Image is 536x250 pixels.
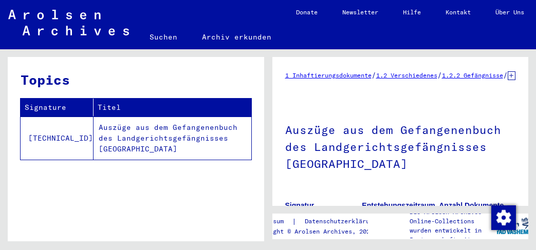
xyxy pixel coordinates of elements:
a: 1.2 Verschiedenes [376,71,437,79]
b: Anzahl Dokumente [439,201,504,209]
div: | [251,216,389,227]
a: Datenschutzerklärung [297,216,389,227]
span: / [437,70,442,80]
h1: Auszüge aus dem Gefangenenbuch des Landgerichtsgefängnisses [GEOGRAPHIC_DATA] [285,106,516,185]
b: Entstehungszeitraum [362,201,435,209]
span: / [372,70,376,80]
p: wurden entwickelt in Partnerschaft mit [410,226,496,244]
p: Die Arolsen Archives Online-Collections [410,207,496,226]
span: / [503,70,508,80]
p: Copyright © Arolsen Archives, 2021 [251,227,389,236]
th: Signature [21,99,94,117]
td: [TECHNICAL_ID] [21,117,94,160]
h3: Topics [21,70,251,90]
td: Auszüge aus dem Gefangenenbuch des Landgerichtsgefängnisses [GEOGRAPHIC_DATA] [94,117,251,160]
a: 1.2.2 Gefängnisse [442,71,503,79]
img: Zustimmung ändern [491,205,516,230]
b: Signatur [285,201,315,209]
img: Arolsen_neg.svg [8,10,129,35]
a: Archiv erkunden [190,25,284,49]
a: Suchen [137,25,190,49]
th: Titel [94,99,251,117]
a: 1 Inhaftierungsdokumente [285,71,372,79]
